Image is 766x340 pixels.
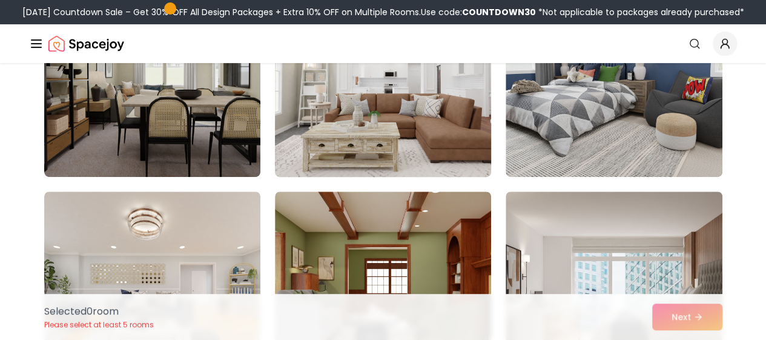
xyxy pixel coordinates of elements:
[44,304,154,319] p: Selected 0 room
[29,24,737,63] nav: Global
[536,6,744,18] span: *Not applicable to packages already purchased*
[48,32,124,56] img: Spacejoy Logo
[44,320,154,330] p: Please select at least 5 rooms
[48,32,124,56] a: Spacejoy
[421,6,536,18] span: Use code:
[462,6,536,18] b: COUNTDOWN30
[22,6,744,18] div: [DATE] Countdown Sale – Get 30% OFF All Design Packages + Extra 10% OFF on Multiple Rooms.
